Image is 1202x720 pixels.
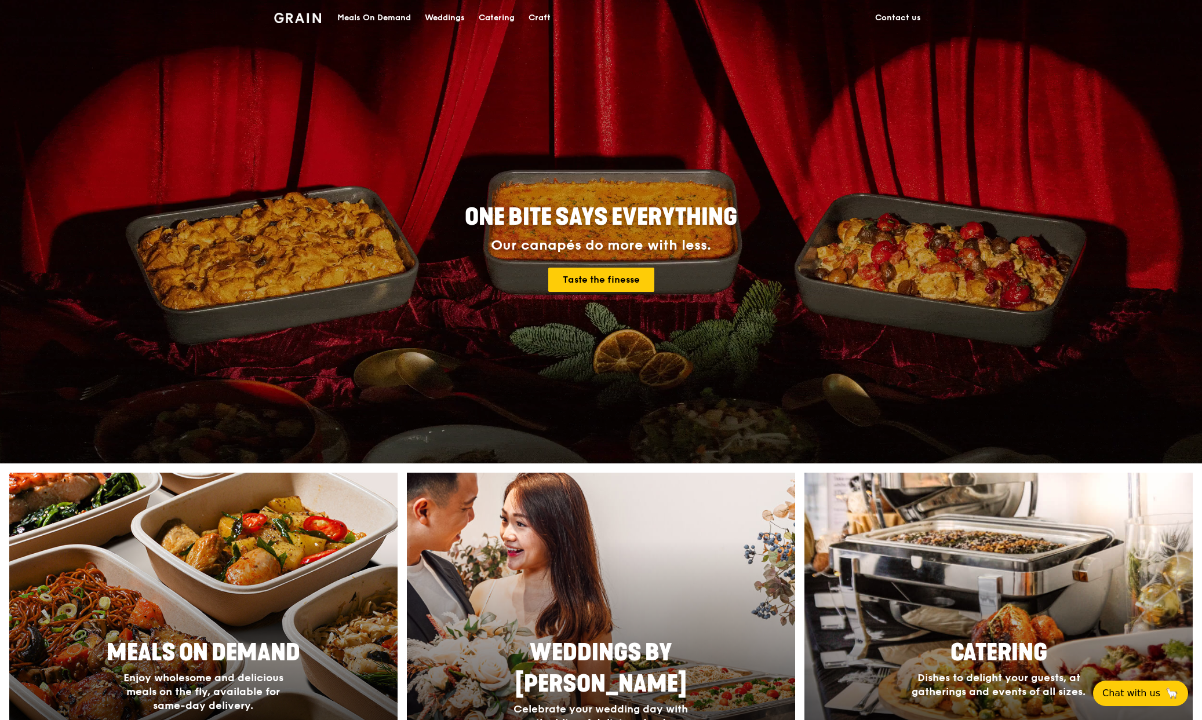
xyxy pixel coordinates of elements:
span: ONE BITE SAYS EVERYTHING [465,203,737,231]
a: Contact us [868,1,928,35]
span: Chat with us [1102,686,1160,700]
span: 🦙 [1165,686,1179,700]
span: Meals On Demand [107,639,300,667]
a: Taste the finesse [548,268,654,292]
div: Catering [479,1,515,35]
div: Weddings [425,1,465,35]
span: Catering [950,639,1047,667]
img: Grain [274,13,321,23]
a: Weddings [418,1,472,35]
a: Catering [472,1,522,35]
button: Chat with us🦙 [1093,681,1188,706]
a: Craft [522,1,558,35]
span: Weddings by [PERSON_NAME] [515,639,687,698]
div: Craft [529,1,551,35]
div: Our canapés do more with less. [392,237,810,254]
span: Enjoy wholesome and delicious meals on the fly, available for same-day delivery. [123,671,283,712]
span: Dishes to delight your guests, at gatherings and events of all sizes. [912,671,1086,698]
div: Meals On Demand [337,1,411,35]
